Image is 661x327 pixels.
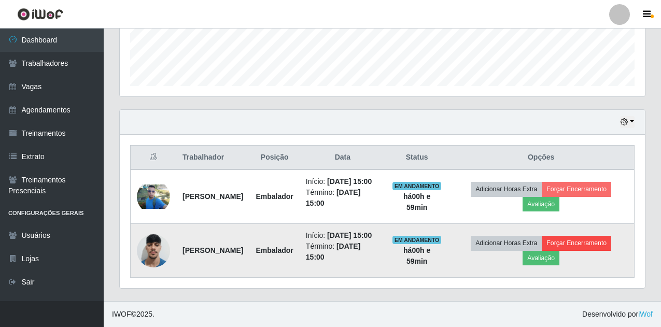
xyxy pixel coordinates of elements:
strong: Embalador [256,192,293,201]
img: 1742358454044.jpeg [137,184,170,209]
th: Status [386,146,448,170]
button: Avaliação [523,251,559,265]
time: [DATE] 15:00 [327,231,372,239]
span: IWOF [112,310,131,318]
strong: Embalador [256,246,293,254]
button: Adicionar Horas Extra [471,182,542,196]
span: EM ANDAMENTO [392,182,442,190]
span: © 2025 . [112,309,154,320]
li: Início: [306,230,379,241]
span: Desenvolvido por [582,309,653,320]
th: Trabalhador [176,146,249,170]
li: Término: [306,241,379,263]
a: iWof [638,310,653,318]
img: CoreUI Logo [17,8,63,21]
button: Adicionar Horas Extra [471,236,542,250]
strong: há 00 h e 59 min [403,246,430,265]
img: 1755788911254.jpeg [137,229,170,273]
time: [DATE] 15:00 [327,177,372,186]
button: Avaliação [523,197,559,211]
li: Término: [306,187,379,209]
th: Posição [249,146,299,170]
strong: [PERSON_NAME] [182,246,243,254]
span: EM ANDAMENTO [392,236,442,244]
button: Forçar Encerramento [542,236,611,250]
th: Data [300,146,386,170]
strong: há 00 h e 59 min [403,192,430,211]
th: Opções [448,146,634,170]
li: Início: [306,176,379,187]
strong: [PERSON_NAME] [182,192,243,201]
button: Forçar Encerramento [542,182,611,196]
